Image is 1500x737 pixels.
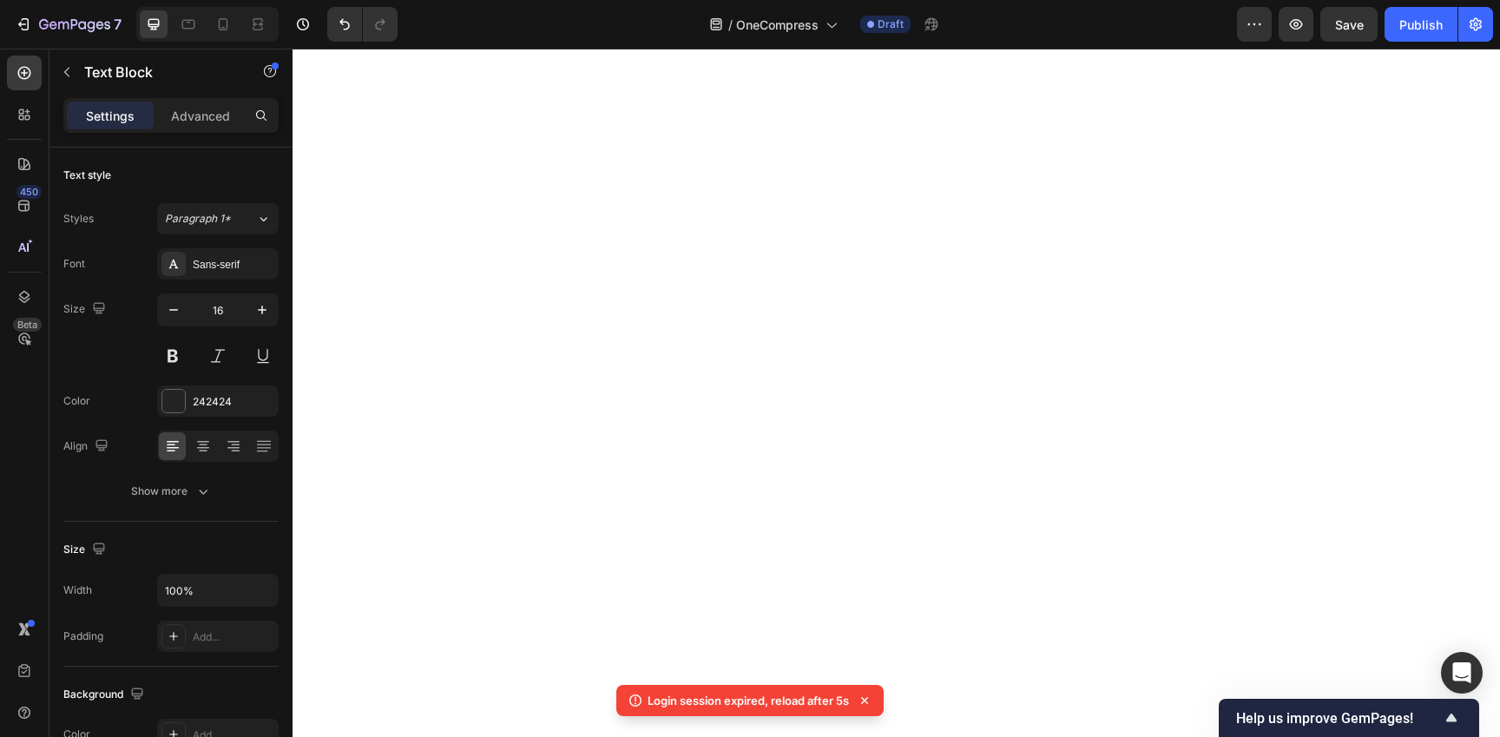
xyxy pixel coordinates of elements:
div: Add... [193,629,274,645]
div: Show more [131,483,212,500]
div: Styles [63,211,94,227]
div: Beta [13,318,42,332]
span: Paragraph 1* [165,211,231,227]
div: Padding [63,628,103,644]
p: Advanced [171,107,230,125]
div: Undo/Redo [327,7,398,42]
div: 450 [16,185,42,199]
button: Paragraph 1* [157,203,279,234]
div: Width [63,582,92,598]
div: Align [63,435,112,458]
div: Sans-serif [193,257,274,273]
p: 7 [114,14,122,35]
div: Size [63,298,109,321]
button: Show more [63,476,279,507]
p: Settings [86,107,135,125]
iframe: Design area [293,49,1500,737]
p: Login session expired, reload after 5s [648,692,849,709]
button: Publish [1385,7,1457,42]
span: Help us improve GemPages! [1236,710,1441,727]
div: Text style [63,168,111,183]
button: Save [1320,7,1378,42]
div: 242424 [193,394,274,410]
div: Background [63,683,148,707]
input: Auto [158,575,278,606]
div: Color [63,393,90,409]
div: Font [63,256,85,272]
p: Text Block [84,62,232,82]
button: 7 [7,7,129,42]
span: Save [1335,17,1364,32]
div: Open Intercom Messenger [1441,652,1483,694]
button: Show survey - Help us improve GemPages! [1236,707,1462,728]
div: Publish [1399,16,1443,34]
span: OneCompress [736,16,819,34]
div: Size [63,538,109,562]
span: Draft [878,16,904,32]
span: / [728,16,733,34]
